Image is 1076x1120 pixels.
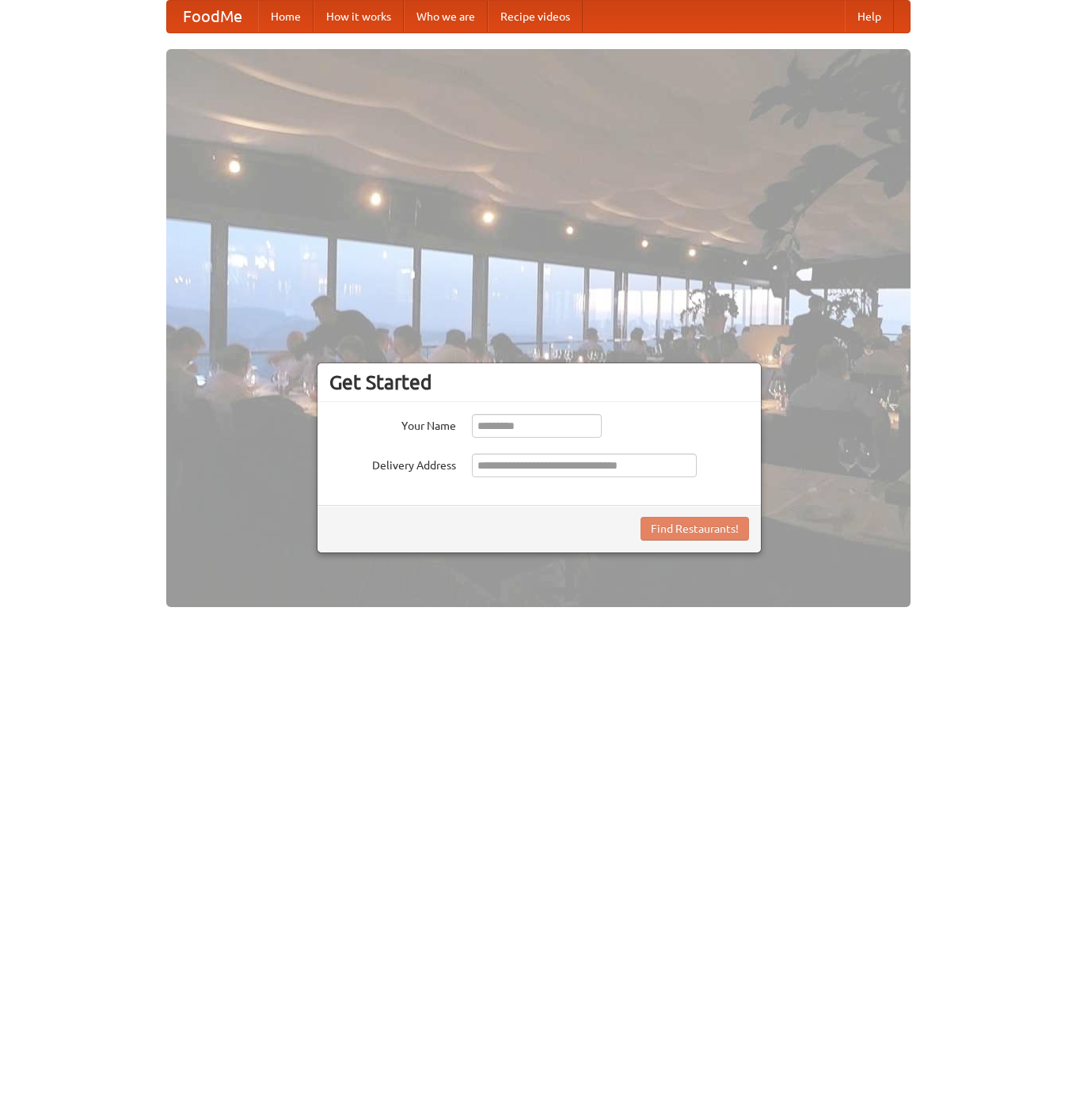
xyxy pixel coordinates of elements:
[329,454,456,473] label: Delivery Address
[329,370,749,394] h3: Get Started
[314,1,404,32] a: How it works
[258,1,314,32] a: Home
[167,1,258,32] a: FoodMe
[488,1,583,32] a: Recipe videos
[641,517,749,541] button: Find Restaurants!
[845,1,894,32] a: Help
[404,1,488,32] a: Who we are
[329,414,456,434] label: Your Name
